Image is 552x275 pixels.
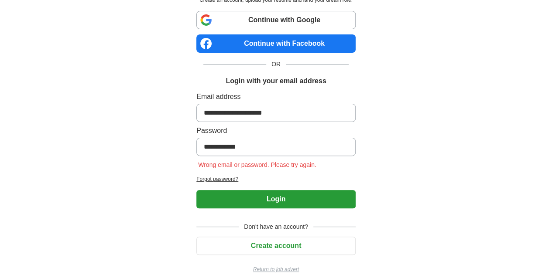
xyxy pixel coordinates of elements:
[196,175,356,183] a: Forgot password?
[196,190,356,208] button: Login
[196,34,356,53] a: Continue with Facebook
[196,242,356,249] a: Create account
[196,126,356,136] label: Password
[196,237,356,255] button: Create account
[226,76,326,86] h1: Login with your email address
[239,222,313,231] span: Don't have an account?
[196,11,356,29] a: Continue with Google
[196,161,318,168] span: Wrong email or password. Please try again.
[196,92,356,102] label: Email address
[196,265,356,273] a: Return to job advert
[266,60,286,69] span: OR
